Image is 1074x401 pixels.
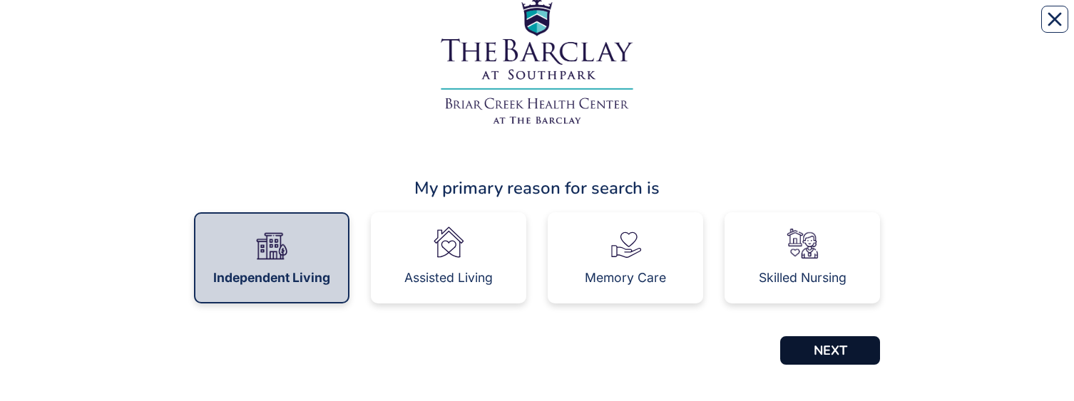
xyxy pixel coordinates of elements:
div: Skilled Nursing [759,271,847,284]
div: Independent Living [213,271,330,284]
div: My primary reason for search is [194,175,880,201]
button: Close [1041,6,1068,33]
div: Assisted Living [404,271,493,284]
img: 81fbacde-3d58-47bf-8cfd-6a3c67e38c32.svg [429,224,469,264]
img: 49cbb6d8-79ce-449e-85da-32f9821bd710.png [782,224,822,264]
button: NEXT [780,336,880,365]
img: c2f984c4-fd2f-46ff-bd55-46a02b11d63e.svg [605,224,645,264]
div: Memory Care [585,271,666,284]
img: d7dbec4f-eab4-4e2b-826d-3bf315acdc81.png [252,225,292,265]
